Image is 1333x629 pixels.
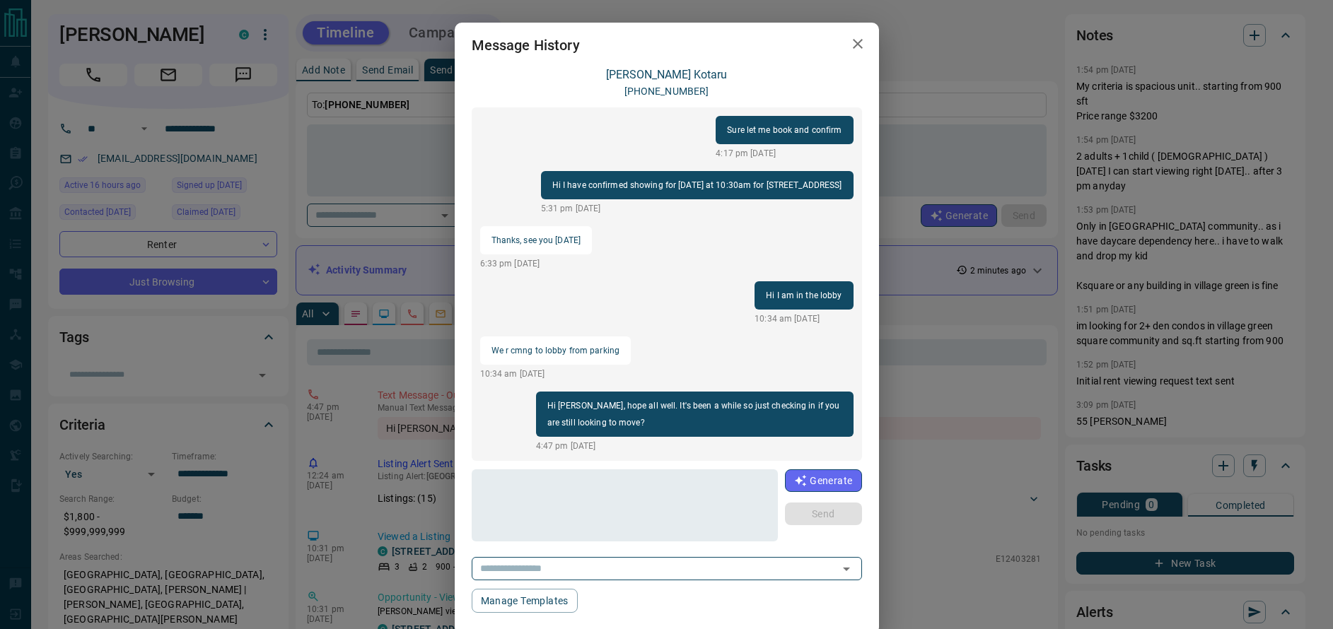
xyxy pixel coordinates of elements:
button: Open [837,559,856,579]
p: Sure let me book and confirm [727,122,842,139]
h2: Message History [455,23,597,68]
p: 6:33 pm [DATE] [480,257,592,270]
p: 5:31 pm [DATE] [541,202,854,215]
p: [PHONE_NUMBER] [624,84,709,99]
p: 10:34 am [DATE] [480,368,631,380]
p: 10:34 am [DATE] [755,312,853,325]
p: 4:47 pm [DATE] [536,440,854,452]
button: Generate [785,469,861,492]
button: Manage Templates [472,589,578,613]
p: Hi I am in the lobby [766,287,842,304]
p: We r cmng to lobby from parking [491,342,620,359]
p: Hi [PERSON_NAME], hope all well. It's been a while so just checking in if you are still looking t... [547,397,842,431]
p: Hi I have confirmed showing for [DATE] at 10:30am for [STREET_ADDRESS] [552,177,842,194]
a: [PERSON_NAME] Kotaru [606,68,727,81]
p: Thanks, see you [DATE] [491,232,581,249]
p: 4:17 pm [DATE] [716,147,853,160]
